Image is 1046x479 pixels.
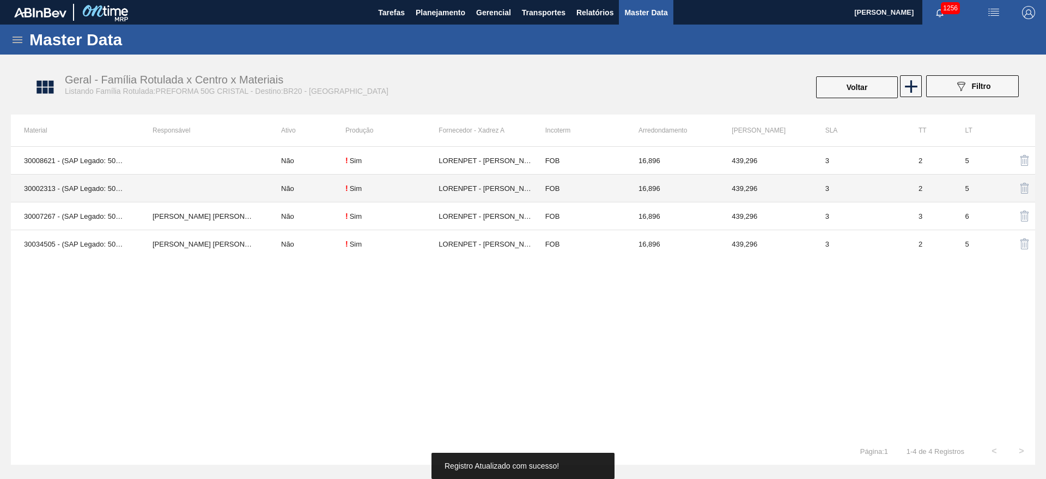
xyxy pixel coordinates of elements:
[532,115,625,146] th: Incoterm
[1012,175,1022,201] div: Excluir Material
[532,175,625,202] td: FOB
[139,230,268,258] td: Aline Aparecida Conceição
[345,239,439,248] div: Material sem Data de Descontinuação
[905,115,952,146] th: TT
[1018,209,1031,223] img: delete-icon
[416,6,465,19] span: Planejamento
[926,75,1019,97] button: Filtro
[345,184,348,193] div: !
[812,202,905,230] td: 3
[860,447,888,456] span: Página : 1
[952,115,999,146] th: LT
[11,115,139,146] th: Material
[445,462,559,470] span: Registro Atualizado com sucesso!
[972,82,991,91] span: Filtro
[439,175,532,202] td: LORENPET - DUQUE DE CAXIAS (RJ)
[624,6,667,19] span: Master Data
[268,147,345,175] td: Não
[345,212,439,220] div: Material sem Data de Descontinuação
[952,175,999,202] td: 5
[11,147,139,175] td: 30008621 - (SAP Legado: 50379583) - PREFORMA 50G CRISTAL 30% RECICLADA
[719,202,812,230] td: 439.296
[65,87,388,95] span: Listando Família Rotulada:PREFORMA 50G CRISTAL - Destino:BR20 - [GEOGRAPHIC_DATA]
[625,230,719,258] td: 16.896
[1018,182,1031,195] img: delete-icon
[625,202,719,230] td: 16.896
[719,147,812,175] td: 439.296
[11,230,139,258] td: 30034505 - (SAP Legado: 50851554) - PREFORMA 50G CRISTAL 60% REC
[1008,438,1035,465] button: >
[921,75,1024,99] div: Filtrar Família Rotulada x Centro x Material
[987,6,1000,19] img: userActions
[1012,231,1038,257] button: delete-icon
[1018,154,1031,167] img: delete-icon
[268,115,345,146] th: Ativo
[904,447,964,456] span: 1 - 4 de 4 Registros
[625,115,719,146] th: Arredondamento
[439,147,532,175] td: LORENPET - DUQUE DE CAXIAS (RJ)
[139,202,268,230] td: Aline Aparecida Conceição
[625,147,719,175] td: 16.896
[11,175,139,202] td: 30002313 - (SAP Legado: 50515555) - PREFORMA 50 CRISTAL
[816,76,898,98] button: Voltar
[476,6,511,19] span: Gerencial
[625,175,719,202] td: 16.896
[812,175,905,202] td: 3
[1012,203,1022,229] div: Excluir Material
[139,115,268,146] th: Responsável
[1012,147,1038,173] button: delete-icon
[981,438,1008,465] button: <
[899,75,921,99] div: Nova Família Rotulada x Centro x Material
[812,230,905,258] td: 3
[719,115,812,146] th: [PERSON_NAME]
[378,6,405,19] span: Tarefas
[812,147,905,175] td: 3
[345,184,439,193] div: Material sem Data de Descontinuação
[345,212,348,220] div: !
[812,115,905,146] th: SLA
[439,115,532,146] th: Fornecedor - Xadrez A
[952,147,999,175] td: 5
[952,230,999,258] td: 5
[941,2,960,14] span: 1256
[350,240,362,248] div: Sim
[350,184,362,193] div: Sim
[532,147,625,175] td: FOB
[439,230,532,258] td: LORENPET - DUQUE DE CAXIAS (RJ)
[439,202,532,230] td: LORENPET - DUQUE DE CAXIAS (RJ)
[345,156,348,165] div: !
[345,156,439,165] div: Material sem Data de Descontinuação
[719,230,812,258] td: 439.296
[922,5,957,20] button: Notificações
[350,157,362,165] div: Sim
[11,202,139,230] td: 30007267 - (SAP Legado: 50459937) - PREFORMA 50G CRISTAL 40% RECICLADA
[905,175,952,202] td: 2
[815,75,899,99] div: Voltar Para Família Rotulada x Centro
[1012,175,1038,201] button: delete-icon
[905,202,952,230] td: 3
[532,202,625,230] td: FOB
[905,147,952,175] td: 2
[1012,203,1038,229] button: delete-icon
[905,230,952,258] td: 2
[532,230,625,258] td: FOB
[522,6,565,19] span: Transportes
[345,239,348,248] div: !
[952,202,999,230] td: 6
[719,175,812,202] td: 439.296
[268,175,345,202] td: Não
[576,6,613,19] span: Relatórios
[14,8,66,17] img: TNhmsLtSVTkK8tSr43FrP2fwEKptu5GPRR3wAAAABJRU5ErkJggg==
[1012,231,1022,257] div: Excluir Material
[345,115,439,146] th: Produção
[350,212,362,220] div: Sim
[1018,237,1031,250] img: delete-icon
[268,202,345,230] td: Não
[268,230,345,258] td: Não
[1012,147,1022,173] div: Excluir Material
[29,33,223,46] h1: Master Data
[65,74,283,86] span: Geral - Família Rotulada x Centro x Materiais
[1022,6,1035,19] img: Logout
